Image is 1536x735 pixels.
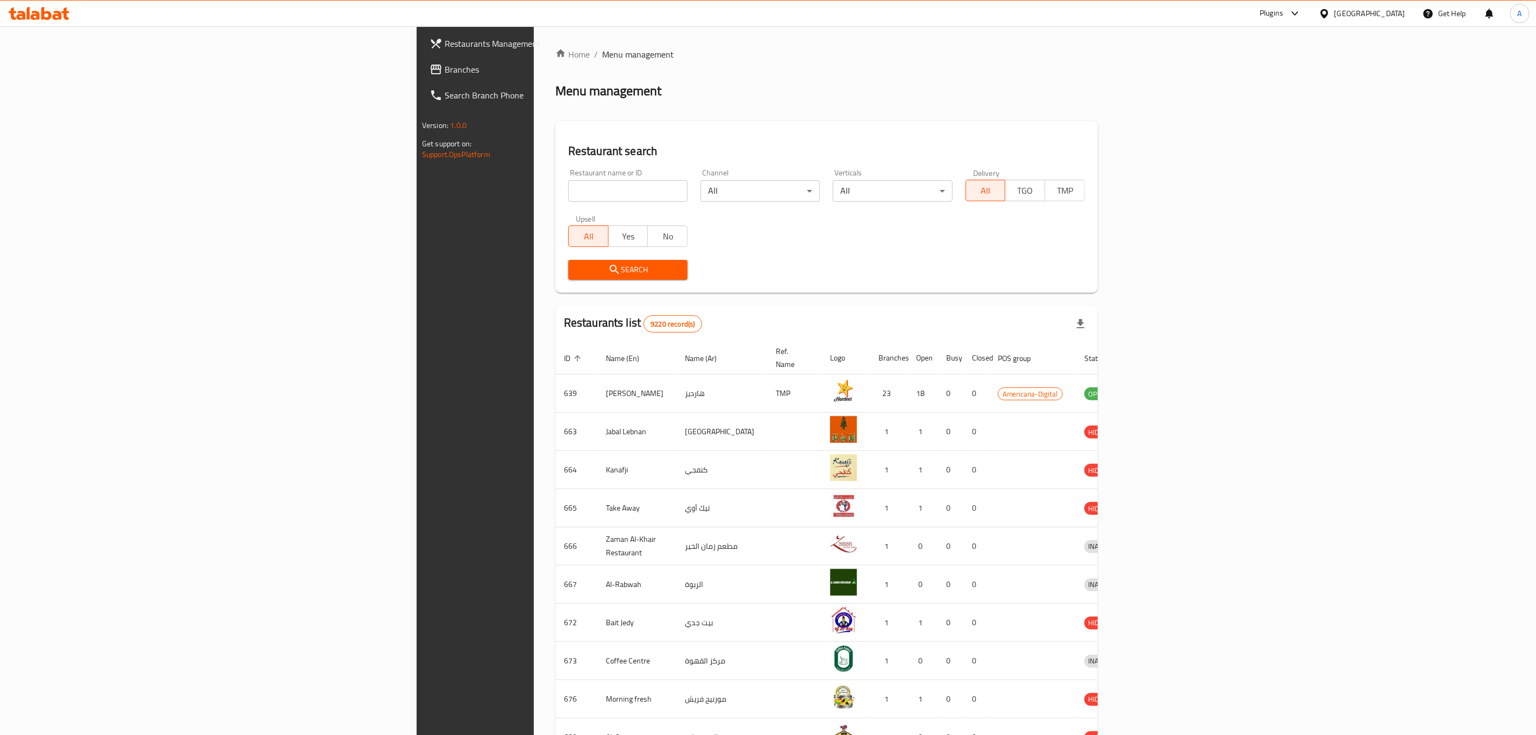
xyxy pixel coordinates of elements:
[701,180,820,202] div: All
[830,607,857,634] img: Bait Jedy
[1084,426,1117,439] div: HIDDEN
[1084,540,1121,553] span: INACTIVE
[938,642,963,680] td: 0
[776,345,809,371] span: Ref. Name
[576,215,596,222] label: Upsell
[1084,388,1111,400] span: OPEN
[908,642,938,680] td: 0
[676,451,767,489] td: كنفجي
[1084,693,1117,705] span: HIDDEN
[970,183,1002,199] span: All
[973,169,1000,176] label: Delivery
[1084,617,1117,629] span: HIDDEN
[644,319,701,329] span: 9220 record(s)
[421,82,673,108] a: Search Branch Phone
[421,31,673,56] a: Restaurants Management
[908,413,938,451] td: 1
[870,489,908,527] td: 1
[830,416,857,443] img: Jabal Lebnan
[1334,8,1405,19] div: [GEOGRAPHIC_DATA]
[577,263,679,277] span: Search
[908,374,938,413] td: 18
[1045,180,1085,201] button: TMP
[963,451,989,489] td: 0
[564,315,702,333] h2: Restaurants list
[833,180,952,202] div: All
[676,566,767,604] td: الربوة
[963,489,989,527] td: 0
[1084,578,1121,591] span: INACTIVE
[830,645,857,672] img: Coffee Centre
[1084,387,1111,400] div: OPEN
[963,566,989,604] td: 0
[1260,7,1283,20] div: Plugins
[422,137,471,151] span: Get support on:
[1049,183,1081,199] span: TMP
[685,352,731,365] span: Name (Ar)
[870,566,908,604] td: 1
[908,566,938,604] td: 0
[938,489,963,527] td: 0
[870,374,908,413] td: 23
[676,680,767,718] td: مورنيج فريش
[676,604,767,642] td: بيت جدي
[938,342,963,374] th: Busy
[1005,180,1045,201] button: TGO
[870,451,908,489] td: 1
[938,680,963,718] td: 0
[963,374,989,413] td: 0
[870,413,908,451] td: 1
[568,180,688,202] input: Search for restaurant name or ID..
[963,604,989,642] td: 0
[608,225,648,247] button: Yes
[1084,503,1117,515] span: HIDDEN
[767,374,821,413] td: TMP
[568,143,1085,159] h2: Restaurant search
[1084,352,1119,365] span: Status
[998,388,1062,400] span: Americana-Digital
[676,527,767,566] td: مطعم زمان الخير
[652,229,683,244] span: No
[1084,426,1117,439] span: HIDDEN
[422,118,448,132] span: Version:
[564,352,584,365] span: ID
[606,352,653,365] span: Name (En)
[963,680,989,718] td: 0
[1084,464,1117,477] span: HIDDEN
[830,683,857,710] img: Morning fresh
[1084,540,1121,553] div: INACTIVE
[938,566,963,604] td: 0
[908,680,938,718] td: 1
[963,342,989,374] th: Closed
[963,527,989,566] td: 0
[830,492,857,519] img: Take Away
[1068,311,1094,337] div: Export file
[938,604,963,642] td: 0
[830,569,857,596] img: Al-Rabwah
[830,378,857,405] img: Hardee's
[908,342,938,374] th: Open
[647,225,688,247] button: No
[870,642,908,680] td: 1
[445,63,665,76] span: Branches
[676,413,767,451] td: [GEOGRAPHIC_DATA]
[938,374,963,413] td: 0
[644,315,702,333] div: Total records count
[908,527,938,566] td: 0
[421,56,673,82] a: Branches
[938,527,963,566] td: 0
[613,229,644,244] span: Yes
[1084,655,1121,667] span: INACTIVE
[445,37,665,50] span: Restaurants Management
[870,604,908,642] td: 1
[568,225,609,247] button: All
[1518,8,1522,19] span: A
[568,260,688,280] button: Search
[676,642,767,680] td: مركز القهوة
[998,352,1045,365] span: POS group
[963,642,989,680] td: 0
[422,147,490,161] a: Support.OpsPlatform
